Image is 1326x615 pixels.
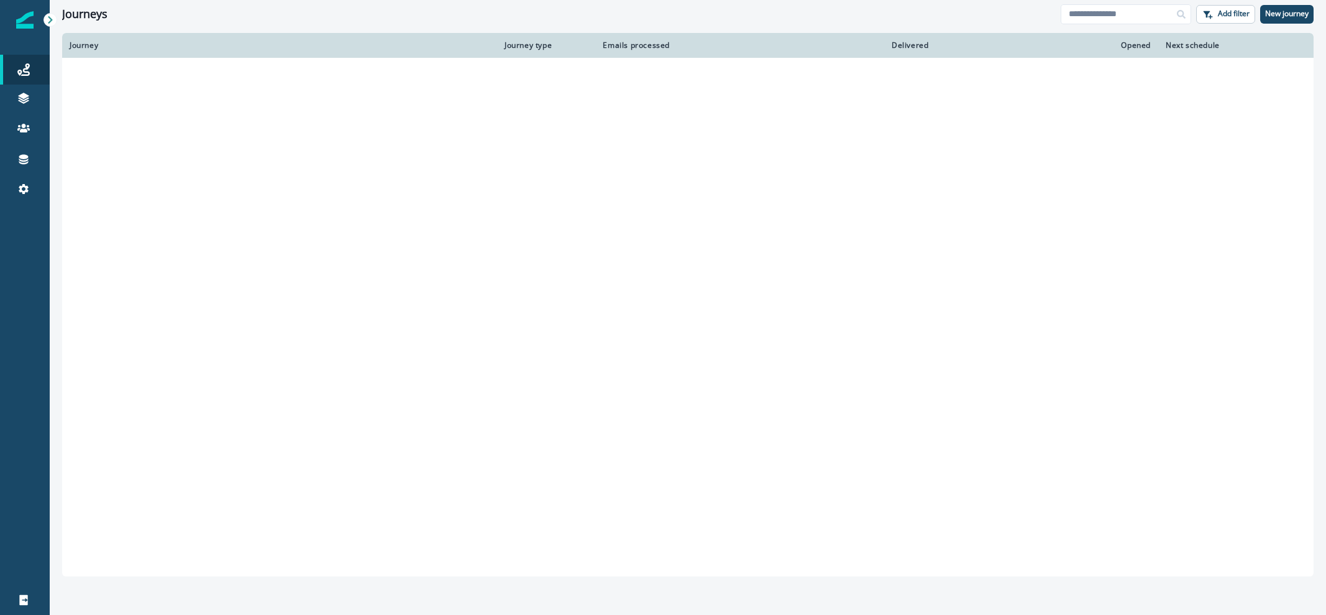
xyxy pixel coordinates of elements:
[598,40,670,50] div: Emails processed
[1166,40,1275,50] div: Next schedule
[685,40,928,50] div: Delivered
[1265,9,1309,18] p: New journey
[943,40,1151,50] div: Opened
[505,40,583,50] div: Journey type
[70,40,490,50] div: Journey
[62,7,107,21] h1: Journeys
[1218,9,1250,18] p: Add filter
[1260,5,1314,24] button: New journey
[16,11,34,29] img: Inflection
[1196,5,1255,24] button: Add filter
